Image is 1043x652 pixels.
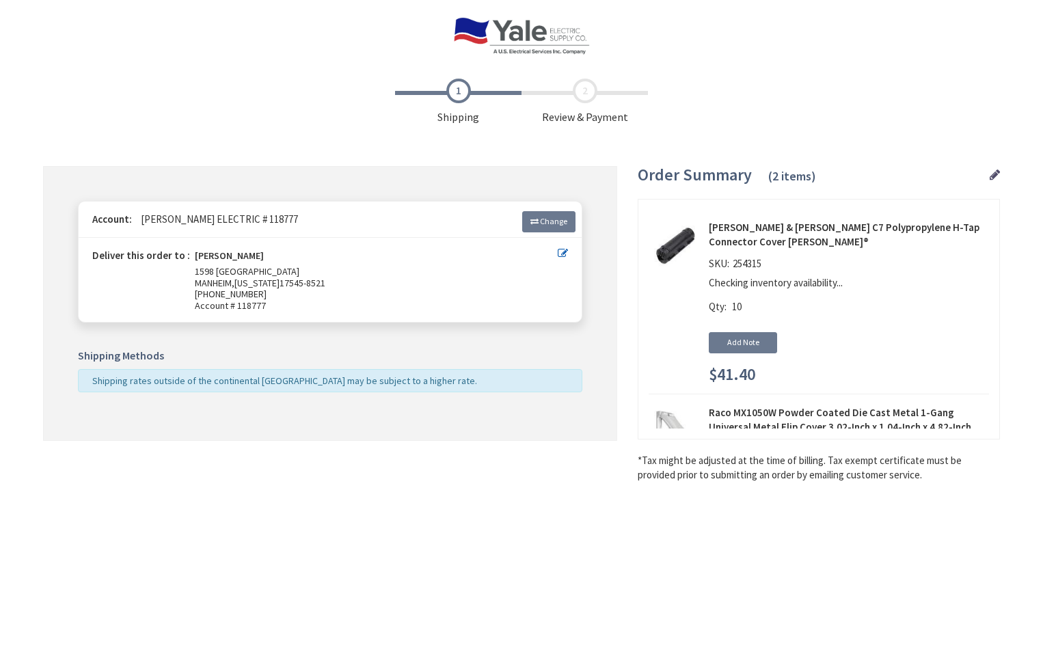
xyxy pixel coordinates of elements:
[654,411,696,453] img: Raco MX1050W Powder Coated Die Cast Metal 1-Gang Universal Metal Flip Cover 3.02-Inch x 1.04-Inch...
[521,79,648,125] span: Review & Payment
[709,275,982,290] p: Checking inventory availability...
[709,405,989,435] strong: Raco MX1050W Powder Coated Die Cast Metal 1-Gang Universal Metal Flip Cover 3.02-Inch x 1.04-Inch...
[729,257,765,270] span: 254315
[709,220,989,249] strong: [PERSON_NAME] & [PERSON_NAME] C7 Polypropylene H-Tap Connector Cover [PERSON_NAME]®
[395,79,521,125] span: Shipping
[638,164,752,185] span: Order Summary
[709,366,755,383] span: $41.40
[522,211,575,232] a: Change
[453,17,590,55] img: Yale Electric Supply Co.
[709,256,765,275] div: SKU:
[195,277,234,289] span: MANHEIM,
[768,168,816,184] span: (2 items)
[638,453,1000,483] : *Tax might be adjusted at the time of billing. Tax exempt certificate must be provided prior to s...
[92,375,477,387] span: Shipping rates outside of the continental [GEOGRAPHIC_DATA] may be subject to a higher rate.
[732,300,742,313] span: 10
[195,300,558,312] span: Account # 118777
[92,213,132,226] strong: Account:
[195,250,264,266] strong: [PERSON_NAME]
[540,216,567,226] span: Change
[280,277,325,289] span: 17545-8521
[234,277,280,289] span: [US_STATE]
[654,226,696,268] img: Thomas & Betts C7 Polypropylene H-Tap Connector Cover Blackburn®
[78,350,582,362] h5: Shipping Methods
[92,249,190,262] strong: Deliver this order to :
[709,300,724,313] span: Qty
[134,213,298,226] span: [PERSON_NAME] ELECTRIC # 118777
[195,265,299,277] span: 1598 [GEOGRAPHIC_DATA]
[195,288,267,300] span: [PHONE_NUMBER]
